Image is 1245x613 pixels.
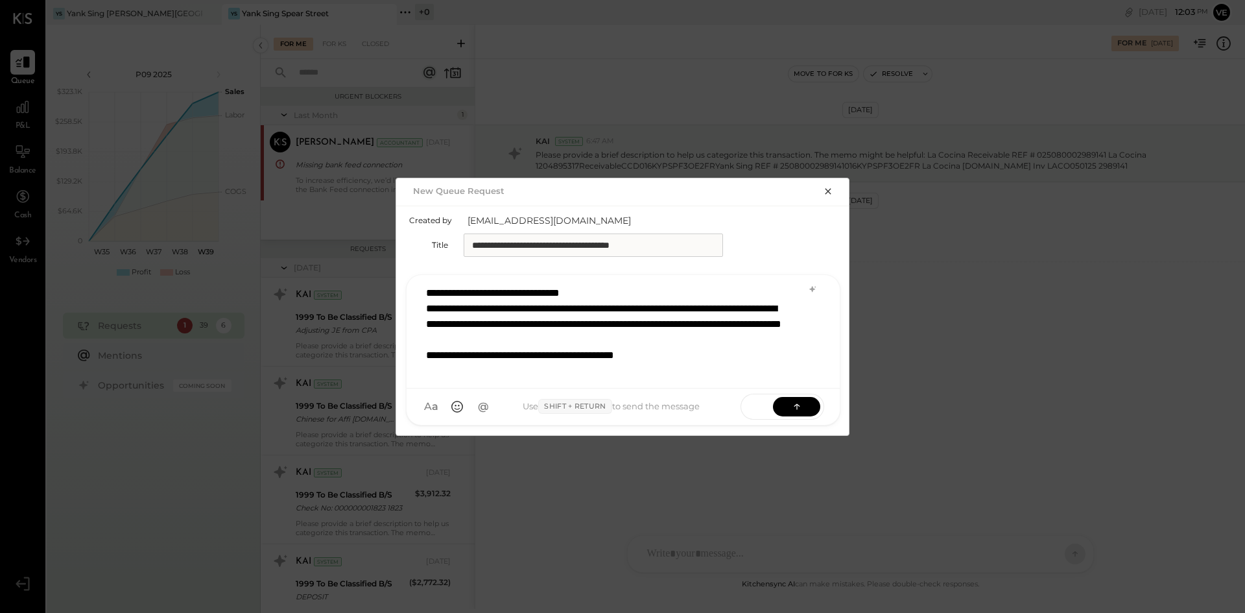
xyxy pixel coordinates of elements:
[468,214,727,227] span: [EMAIL_ADDRESS][DOMAIN_NAME]
[413,186,504,196] h2: New Queue Request
[409,215,452,225] label: Created by
[420,395,443,418] button: Aa
[409,240,448,250] label: Title
[478,400,489,413] span: @
[471,395,495,418] button: @
[538,399,611,415] span: Shift + Return
[495,399,728,415] div: Use to send the message
[432,400,438,413] span: a
[741,390,773,423] span: SEND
